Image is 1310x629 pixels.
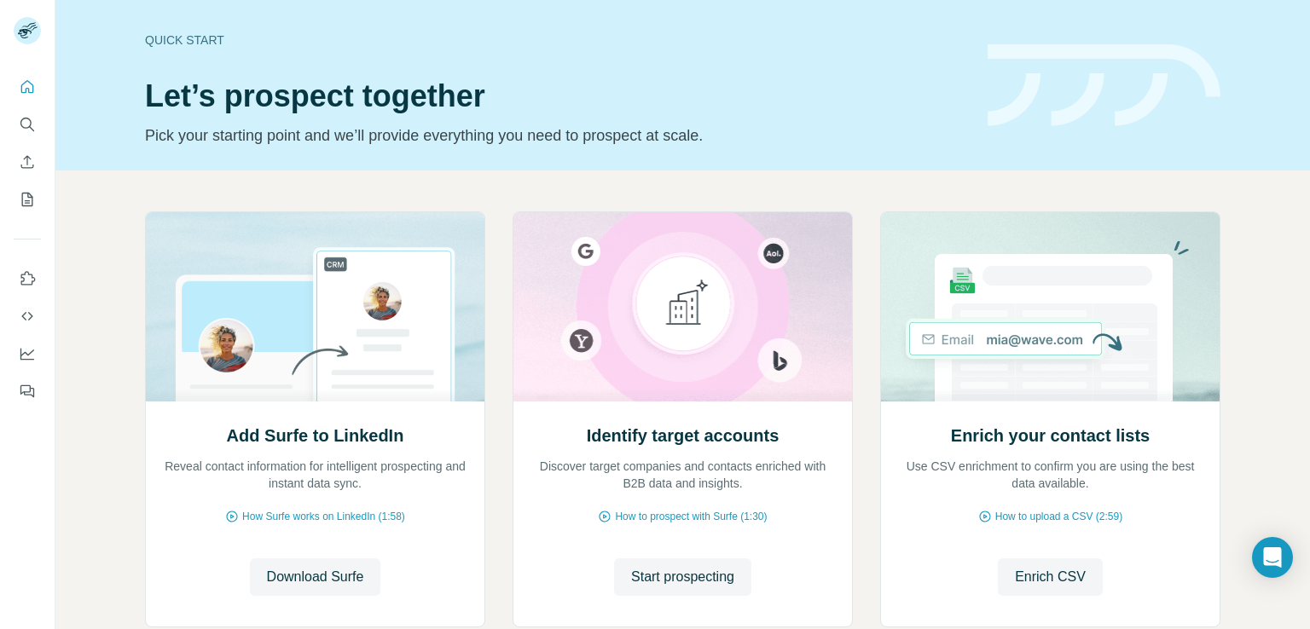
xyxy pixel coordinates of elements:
p: Use CSV enrichment to confirm you are using the best data available. [898,458,1203,492]
button: Use Surfe on LinkedIn [14,263,41,294]
button: Download Surfe [250,558,381,596]
span: How Surfe works on LinkedIn (1:58) [242,509,405,524]
p: Discover target companies and contacts enriched with B2B data and insights. [530,458,835,492]
div: Quick start [145,32,967,49]
p: Reveal contact information for intelligent prospecting and instant data sync. [163,458,467,492]
h2: Add Surfe to LinkedIn [227,424,404,447]
span: Enrich CSV [1015,567,1086,587]
button: My lists [14,184,41,215]
span: Download Surfe [267,567,364,587]
span: Start prospecting [631,567,734,587]
button: Enrich CSV [14,147,41,177]
h2: Identify target accounts [587,424,780,447]
button: Search [14,109,41,140]
h1: Let’s prospect together [145,79,967,113]
button: Feedback [14,376,41,407]
img: Enrich your contact lists [880,212,1220,401]
button: Start prospecting [614,558,751,596]
img: Identify target accounts [513,212,853,401]
img: Add Surfe to LinkedIn [145,212,485,401]
button: Use Surfe API [14,301,41,332]
button: Dashboard [14,338,41,369]
img: banner [988,44,1220,127]
button: Enrich CSV [998,558,1103,596]
span: How to prospect with Surfe (1:30) [615,509,767,524]
p: Pick your starting point and we’ll provide everything you need to prospect at scale. [145,124,967,147]
button: Quick start [14,72,41,102]
div: Open Intercom Messenger [1252,537,1293,578]
span: How to upload a CSV (2:59) [995,509,1122,524]
h2: Enrich your contact lists [951,424,1150,447]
